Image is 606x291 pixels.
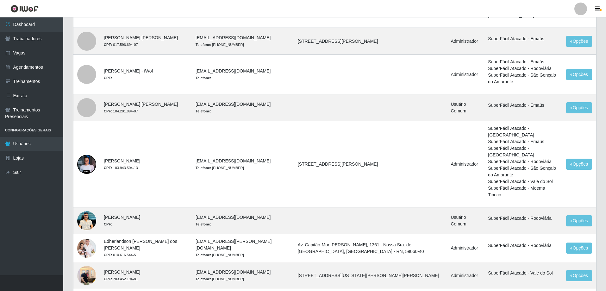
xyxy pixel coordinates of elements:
[104,166,112,170] strong: CPF:
[196,43,244,47] small: [PHONE_NUMBER]
[566,102,592,113] button: Opções
[488,165,559,178] li: SuperFácil Atacado - São Gonçalo do Amarante
[488,215,559,222] li: SuperFácil Atacado - Rodoviária
[488,178,559,185] li: SuperFácil Atacado - Vale do Sol
[104,277,138,281] small: 703.452.194-81
[447,121,484,207] td: Administrador
[488,35,559,42] li: SuperFácil Atacado - Emaús
[104,222,112,226] strong: CPF:
[104,43,112,47] strong: CPF:
[488,65,559,72] li: SuperFácil Atacado - Rodoviária
[196,277,211,281] strong: Telefone:
[100,207,192,234] td: [PERSON_NAME]
[566,159,592,170] button: Opções
[196,166,211,170] strong: Telefone:
[488,102,559,109] li: SuperFácil Atacado - Emaús
[566,36,592,47] button: Opções
[294,28,447,55] td: [STREET_ADDRESS][PERSON_NAME]
[488,125,559,138] li: SuperFácil Atacado - [GEOGRAPHIC_DATA]
[488,270,559,276] li: SuperFácil Atacado - Vale do Sol
[488,59,559,65] li: SuperFácil Atacado - Emaús
[196,166,244,170] small: [PHONE_NUMBER]
[488,145,559,158] li: SuperFácil Atacado - [GEOGRAPHIC_DATA]
[104,253,112,257] strong: CPF:
[100,55,192,94] td: [PERSON_NAME] - iWof
[192,94,294,121] td: [EMAIL_ADDRESS][DOMAIN_NAME]
[488,72,559,85] li: SuperFácil Atacado - São Gonçalo do Amarante
[447,94,484,121] td: Usuário Comum
[447,262,484,289] td: Administrador
[566,69,592,80] button: Opções
[196,76,211,80] strong: Telefone:
[100,262,192,289] td: [PERSON_NAME]
[566,215,592,226] button: Opções
[196,253,211,257] strong: Telefone:
[192,121,294,207] td: [EMAIL_ADDRESS][DOMAIN_NAME]
[104,43,138,47] small: 017.596.694-07
[294,262,447,289] td: [STREET_ADDRESS][US_STATE][PERSON_NAME][PERSON_NAME]
[192,262,294,289] td: [EMAIL_ADDRESS][DOMAIN_NAME]
[488,138,559,145] li: SuperFácil Atacado - Emaús
[196,222,211,226] strong: Telefone:
[100,121,192,207] td: [PERSON_NAME]
[196,43,211,47] strong: Telefone:
[104,166,138,170] small: 103.943.504-13
[488,158,559,165] li: SuperFácil Atacado - Rodoviária
[104,253,138,257] small: 010.616.544-51
[104,277,112,281] strong: CPF:
[100,28,192,55] td: [PERSON_NAME] [PERSON_NAME]
[192,207,294,234] td: [EMAIL_ADDRESS][DOMAIN_NAME]
[294,234,447,262] td: Av. Capitão-Mor [PERSON_NAME], 1361 - Nossa Sra. de [GEOGRAPHIC_DATA], [GEOGRAPHIC_DATA] - RN, 59...
[447,55,484,94] td: Administrador
[104,109,138,113] small: 104.281.894-07
[566,243,592,254] button: Opções
[192,55,294,94] td: [EMAIL_ADDRESS][DOMAIN_NAME]
[447,207,484,234] td: Usuário Comum
[100,234,192,262] td: Edherlandson [PERSON_NAME] dos [PERSON_NAME]
[192,234,294,262] td: [EMAIL_ADDRESS][PERSON_NAME][DOMAIN_NAME]
[196,277,244,281] small: [PHONE_NUMBER]
[192,28,294,55] td: [EMAIL_ADDRESS][DOMAIN_NAME]
[104,109,112,113] strong: CPF:
[447,234,484,262] td: Administrador
[488,185,559,198] li: SuperFácil Atacado - Moema Tinoco
[447,28,484,55] td: Administrador
[566,270,592,281] button: Opções
[10,5,39,13] img: CoreUI Logo
[100,94,192,121] td: [PERSON_NAME] [PERSON_NAME]
[488,242,559,249] li: SuperFácil Atacado - Rodoviária
[196,109,211,113] strong: Telefone:
[294,121,447,207] td: [STREET_ADDRESS][PERSON_NAME]
[104,76,112,80] strong: CPF:
[196,253,244,257] small: [PHONE_NUMBER]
